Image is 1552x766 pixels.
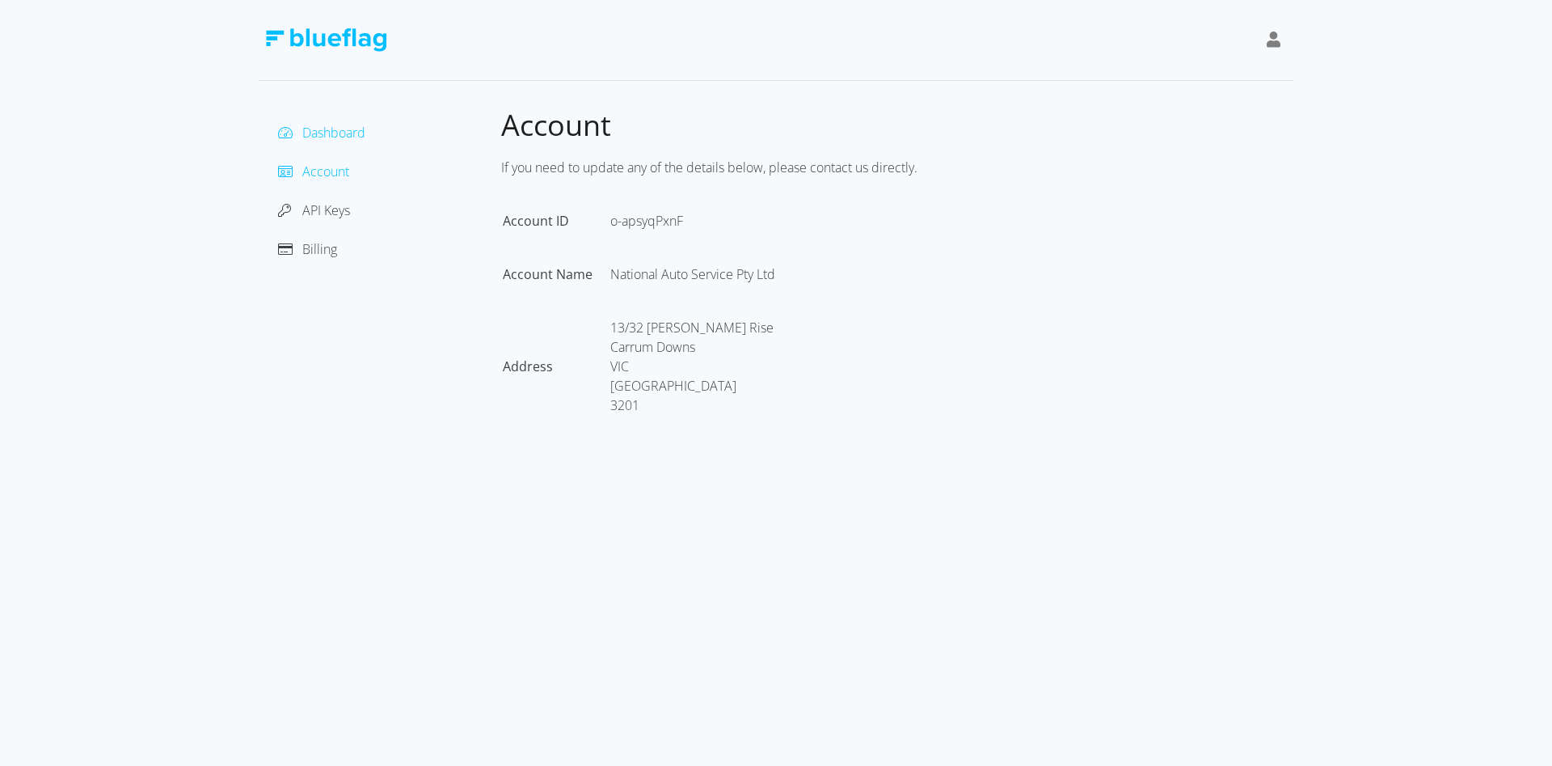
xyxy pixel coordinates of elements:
div: VIC [610,357,775,376]
td: National Auto Service Pty Ltd [610,265,791,316]
div: 13/32 [PERSON_NAME] Rise [610,318,775,337]
span: Account [501,105,611,145]
a: Dashboard [278,124,365,142]
div: [GEOGRAPHIC_DATA] [610,376,775,396]
a: API Keys [278,201,350,219]
span: API Keys [302,201,350,219]
span: Dashboard [302,124,365,142]
span: Address [503,358,553,375]
a: Account [278,163,349,180]
span: Billing [302,240,337,258]
div: 3201 [610,396,775,415]
span: Account ID [503,212,569,230]
div: Carrum Downs [610,337,775,357]
div: If you need to update any of the details below, please contact us directly. [501,151,1293,184]
img: Blue Flag Logo [265,28,386,52]
td: o-apsyqPxnF [610,211,791,263]
a: Billing [278,240,337,258]
span: Account Name [503,265,593,283]
span: Account [302,163,349,180]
